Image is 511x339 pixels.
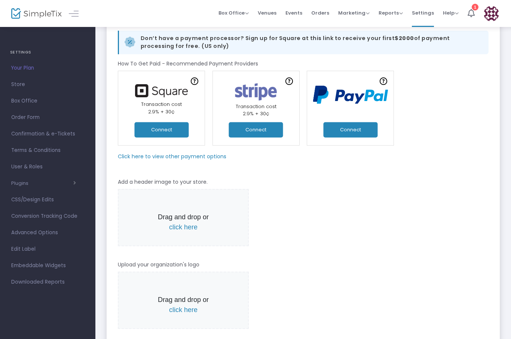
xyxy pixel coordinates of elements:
span: Don’t have a payment processor? Sign up for Square at this link to receive your first of payment ... [141,34,483,51]
img: question-mark [380,77,387,85]
h4: SETTINGS [10,45,85,60]
span: Reports [379,9,403,16]
span: Order Form [11,113,84,122]
span: Settings [412,3,434,22]
span: Advanced Options [11,228,84,238]
button: Connect [134,122,189,137]
span: Terms & Conditions [11,146,84,155]
span: Confirmation & e-Tickets [11,129,84,139]
span: Transaction cost [236,103,276,110]
span: Store [11,80,84,89]
img: question-mark [285,77,293,85]
span: Edit Label [11,244,84,254]
p: Drag and drop or [152,295,214,315]
span: click here [169,223,198,231]
span: Embeddable Widgets [11,261,84,271]
img: question-mark [191,77,198,85]
button: Connect [229,122,283,137]
span: Downloaded Reports [11,277,84,287]
span: Box Office [11,96,84,106]
m-panel-subtitle: Click here to view other payment options [118,153,226,161]
img: stripe.png [231,82,281,102]
span: CSS/Design Edits [11,195,84,205]
img: square.png [132,84,192,97]
button: Plugins [11,180,76,186]
b: $2000 [395,34,414,42]
span: 2.9% + 30¢ [243,110,269,117]
span: Box Office [218,9,249,16]
span: 2.9% + 30¢ [148,108,175,115]
a: Don’t have a payment processor? Sign up for Square at this link to receive your first$2000of paym... [118,31,489,54]
m-panel-subtitle: Add a header image to your store. [118,178,208,186]
span: Help [443,9,459,16]
span: Marketing [338,9,370,16]
m-panel-subtitle: Upload your organization's logo [118,261,199,269]
span: Conversion Tracking Code [11,211,84,221]
span: Orders [311,3,329,22]
button: Connect [323,122,377,137]
span: Your Plan [11,63,84,73]
span: Events [285,3,302,22]
img: PayPal Logo [309,82,392,108]
div: 1 [472,4,478,10]
span: User & Roles [11,162,84,172]
m-panel-subtitle: How To Get Paid - Recommended Payment Providers [118,60,258,68]
p: Drag and drop or [152,212,214,232]
span: Venues [258,3,276,22]
span: click here [169,306,198,314]
span: Transaction cost [141,101,182,108]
